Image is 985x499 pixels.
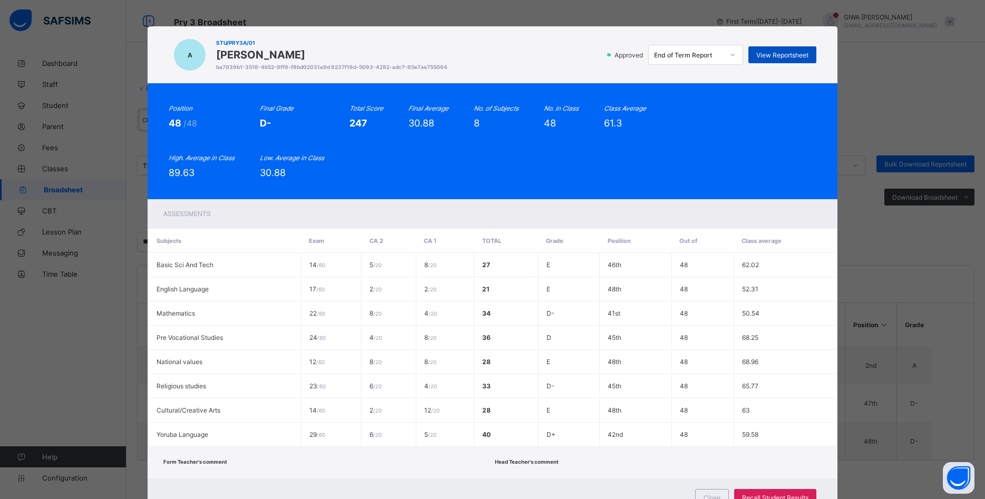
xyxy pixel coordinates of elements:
span: Subjects [157,237,181,244]
span: /48 [183,118,197,129]
span: 30.88 [408,118,434,129]
span: 46th [608,261,621,269]
span: D [547,334,551,341]
span: / 20 [428,286,436,292]
span: 63 [742,406,750,414]
span: 41st [608,309,620,317]
span: / 20 [374,335,382,341]
span: View Reportsheet [756,51,808,59]
span: 45th [608,382,621,390]
span: 5 [424,430,436,438]
span: 14 [309,406,325,414]
span: 12 [424,406,440,414]
span: 8 [474,118,480,129]
span: 48 [544,118,556,129]
span: 48th [608,285,621,293]
span: 36 [482,334,491,341]
span: 14 [309,261,325,269]
span: / 20 [373,383,382,389]
span: / 60 [317,262,325,268]
span: A [188,51,192,59]
span: E [547,406,550,414]
span: / 20 [428,262,436,268]
span: 45th [608,334,621,341]
span: / 60 [316,359,325,365]
span: 6 [369,382,382,390]
span: 48 [680,382,688,390]
span: 2 [369,285,382,293]
span: [PERSON_NAME] [216,48,447,61]
span: 17 [309,285,325,293]
span: 8 [424,261,436,269]
i: Final Average [408,104,448,112]
span: 48th [608,406,621,414]
button: Open asap [943,462,974,494]
span: 22 [309,309,325,317]
span: D- [547,382,554,390]
span: CA 1 [424,237,436,244]
i: Final Grade [260,104,294,112]
span: / 20 [373,407,382,414]
span: 61.3 [604,118,622,129]
span: 42nd [608,430,623,438]
span: / 60 [317,335,326,341]
span: / 60 [317,407,325,414]
span: 21 [482,285,490,293]
span: 28 [482,358,491,366]
span: / 20 [428,432,436,438]
i: Position [169,104,192,112]
span: Pre Vocational Studies [157,334,223,341]
span: E [547,358,550,366]
i: High. Average in Class [169,154,235,162]
span: 48 [680,261,688,269]
span: D- [547,309,554,317]
span: / 20 [373,286,382,292]
span: English Language [157,285,209,293]
span: 33 [482,382,491,390]
span: 48 [680,358,688,366]
span: 48 [680,430,688,438]
span: / 20 [428,383,437,389]
i: No. in Class [544,104,579,112]
span: / 20 [373,359,382,365]
span: 48 [169,118,183,129]
span: / 20 [373,262,382,268]
span: / 60 [317,383,326,389]
span: 8 [424,334,436,341]
span: 62.02 [742,261,759,269]
span: 48 [680,406,688,414]
span: 48 [680,334,688,341]
span: / 60 [317,432,325,438]
span: 48 [680,309,688,317]
span: / 20 [428,310,437,317]
span: 4 [424,382,437,390]
span: Approved [613,51,646,59]
div: End of Term Report [654,51,724,59]
span: Class average [742,237,782,244]
span: 68.25 [742,334,758,341]
span: Form Teacher's comment [163,459,227,465]
span: / 20 [373,432,382,438]
span: CA 2 [369,237,383,244]
span: D- [260,118,271,129]
span: 8 [369,309,382,317]
i: No. of Subjects [474,104,519,112]
span: / 60 [317,310,325,317]
span: 68.96 [742,358,758,366]
span: 89.63 [169,167,194,178]
span: 28 [482,406,491,414]
span: STU/PRY3A/01 [216,40,447,46]
span: 8 [369,358,382,366]
span: Mathematics [157,309,195,317]
span: 23 [309,382,326,390]
span: 40 [482,430,491,438]
span: 2 [424,285,436,293]
span: 4 [369,334,382,341]
span: D+ [547,430,555,438]
span: 52.31 [742,285,758,293]
span: 247 [349,118,367,129]
i: Class Average [604,104,646,112]
span: 6 [369,430,382,438]
span: 50.54 [742,309,759,317]
span: Yoruba Language [157,430,208,438]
